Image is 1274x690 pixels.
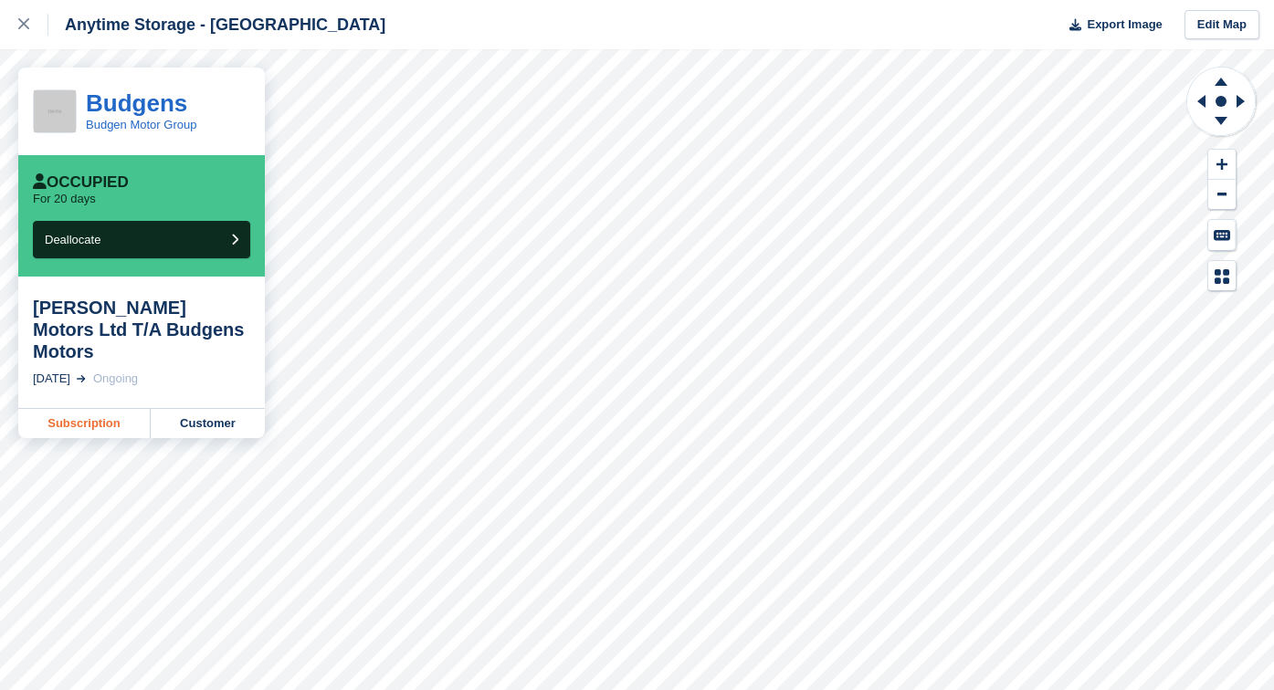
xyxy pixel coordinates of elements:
div: [PERSON_NAME] Motors Ltd T/A Budgens Motors [33,297,250,362]
div: Ongoing [93,370,138,388]
div: [DATE] [33,370,70,388]
button: Zoom In [1208,150,1236,180]
button: Deallocate [33,221,250,258]
img: 256x256-placeholder-a091544baa16b46aadf0b611073c37e8ed6a367829ab441c3b0103e7cf8a5b1b.png [34,90,76,132]
span: Deallocate [45,233,100,246]
button: Keyboard Shortcuts [1208,220,1236,250]
div: Occupied [33,173,129,192]
a: Budgen Motor Group [86,118,196,131]
a: Subscription [18,409,151,438]
a: Edit Map [1185,10,1259,40]
button: Zoom Out [1208,180,1236,210]
span: Export Image [1087,16,1162,34]
button: Map Legend [1208,261,1236,291]
p: For 20 days [33,192,96,206]
div: Anytime Storage - [GEOGRAPHIC_DATA] [48,14,385,36]
a: Budgens [86,89,187,117]
a: Customer [151,409,265,438]
img: arrow-right-light-icn-cde0832a797a2874e46488d9cf13f60e5c3a73dbe684e267c42b8395dfbc2abf.svg [77,375,86,382]
button: Export Image [1058,10,1163,40]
